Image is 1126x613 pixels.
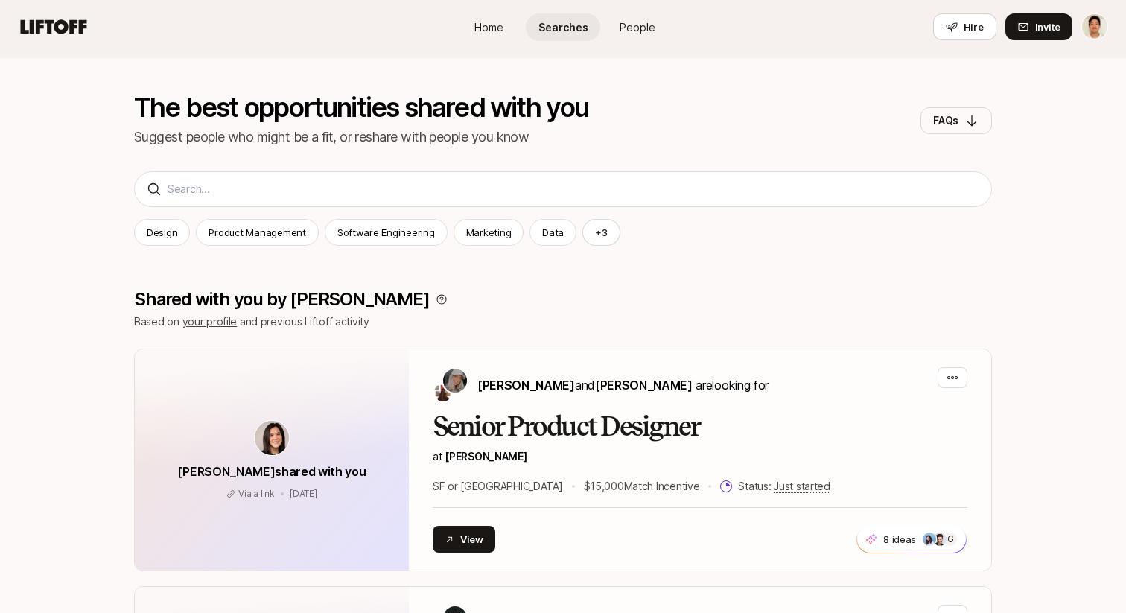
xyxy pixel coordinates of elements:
[923,533,936,546] img: 3b21b1e9_db0a_4655_a67f_ab9b1489a185.jpg
[856,525,967,553] button: 8 ideasG
[433,477,563,495] p: SF or [GEOGRAPHIC_DATA]
[595,378,693,393] span: [PERSON_NAME]
[451,13,526,41] a: Home
[443,369,467,393] img: Anna Skopenko
[433,412,967,442] h2: Senior Product Designer
[182,315,238,328] a: your profile
[177,464,366,479] span: [PERSON_NAME] shared with you
[600,13,675,41] a: People
[582,219,620,246] button: +3
[147,225,177,240] p: Design
[1005,13,1072,40] button: Invite
[255,421,289,455] img: avatar-url
[474,19,503,35] span: Home
[477,378,575,393] span: [PERSON_NAME]
[883,532,916,547] p: 8 ideas
[290,488,317,499] span: August 5, 2025 7:28am
[584,477,700,495] p: $15,000 Match Incentive
[933,13,996,40] button: Hire
[134,313,992,331] p: Based on and previous Liftoff activity
[774,480,830,493] span: Just started
[134,127,589,147] p: Suggest people who might be a fit, or reshare with people you know
[933,112,958,130] p: FAQs
[209,225,305,240] p: Product Management
[433,448,967,466] p: at
[445,450,527,463] a: [PERSON_NAME]
[575,378,693,393] span: and
[238,487,275,501] p: Via a link
[620,19,655,35] span: People
[538,19,588,35] span: Searches
[168,180,979,198] input: Search...
[434,384,452,401] img: Tori Bonagura
[920,107,992,134] button: FAQs
[134,94,589,121] p: The best opportunities shared with you
[433,526,495,553] button: View
[964,19,984,34] span: Hire
[1081,13,1108,40] button: Jeremy Chen
[526,13,600,41] a: Searches
[134,289,430,310] p: Shared with you by [PERSON_NAME]
[337,225,435,240] p: Software Engineering
[466,225,512,240] p: Marketing
[933,533,947,546] img: 7bf30482_e1a5_47b4_9e0f_fc49ddd24bf6.jpg
[947,530,954,548] p: G
[1082,14,1107,39] img: Jeremy Chen
[1035,19,1060,34] span: Invite
[477,375,769,395] p: are looking for
[542,225,564,240] p: Data
[738,477,830,495] p: Status:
